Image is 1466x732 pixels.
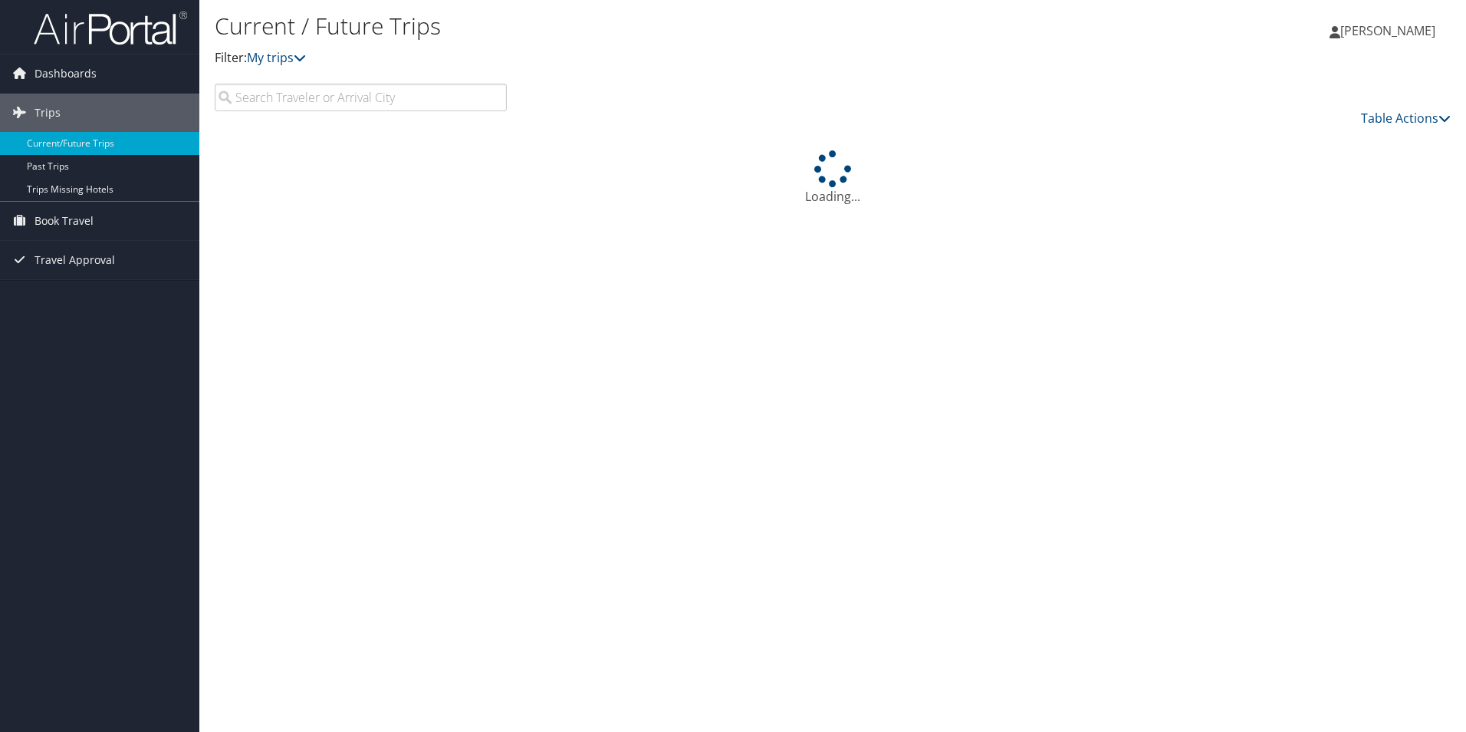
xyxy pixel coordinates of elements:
a: My trips [247,49,306,66]
input: Search Traveler or Arrival City [215,84,507,111]
span: Dashboards [35,54,97,93]
span: Book Travel [35,202,94,240]
img: airportal-logo.png [34,10,187,46]
span: Travel Approval [35,241,115,279]
a: Table Actions [1361,110,1451,127]
div: Loading... [215,150,1451,206]
span: [PERSON_NAME] [1340,22,1435,39]
h1: Current / Future Trips [215,10,1039,42]
p: Filter: [215,48,1039,68]
span: Trips [35,94,61,132]
a: [PERSON_NAME] [1330,8,1451,54]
